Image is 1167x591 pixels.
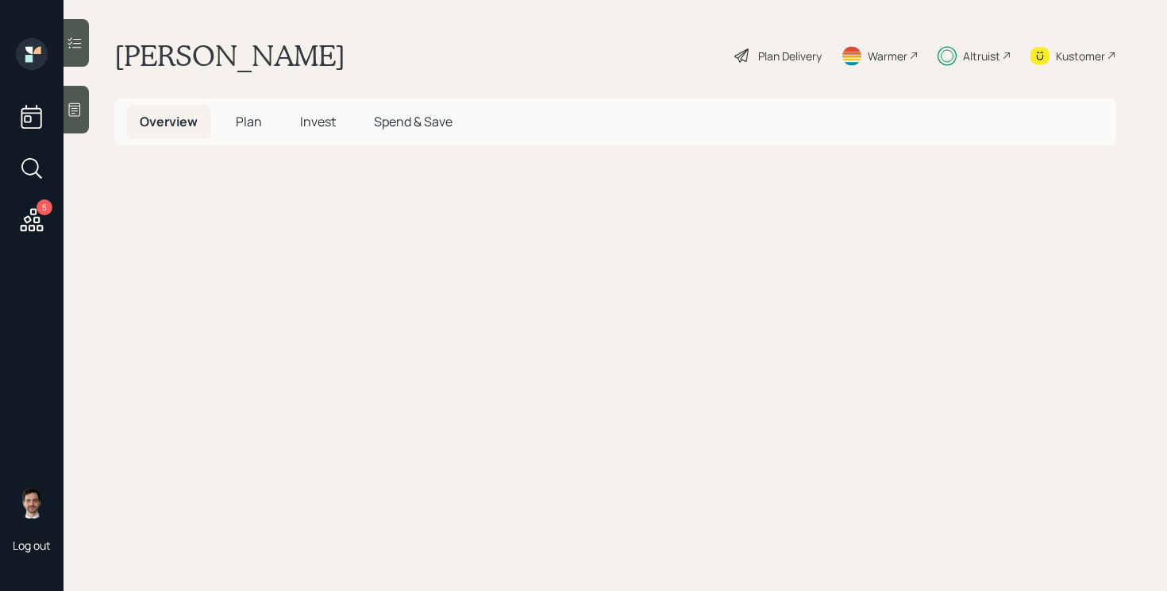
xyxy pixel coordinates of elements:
[13,538,51,553] div: Log out
[37,199,52,215] div: 5
[16,487,48,519] img: jonah-coleman-headshot.png
[114,38,345,73] h1: [PERSON_NAME]
[868,48,907,64] div: Warmer
[300,113,336,130] span: Invest
[758,48,822,64] div: Plan Delivery
[140,113,198,130] span: Overview
[1056,48,1105,64] div: Kustomer
[236,113,262,130] span: Plan
[374,113,453,130] span: Spend & Save
[963,48,1000,64] div: Altruist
